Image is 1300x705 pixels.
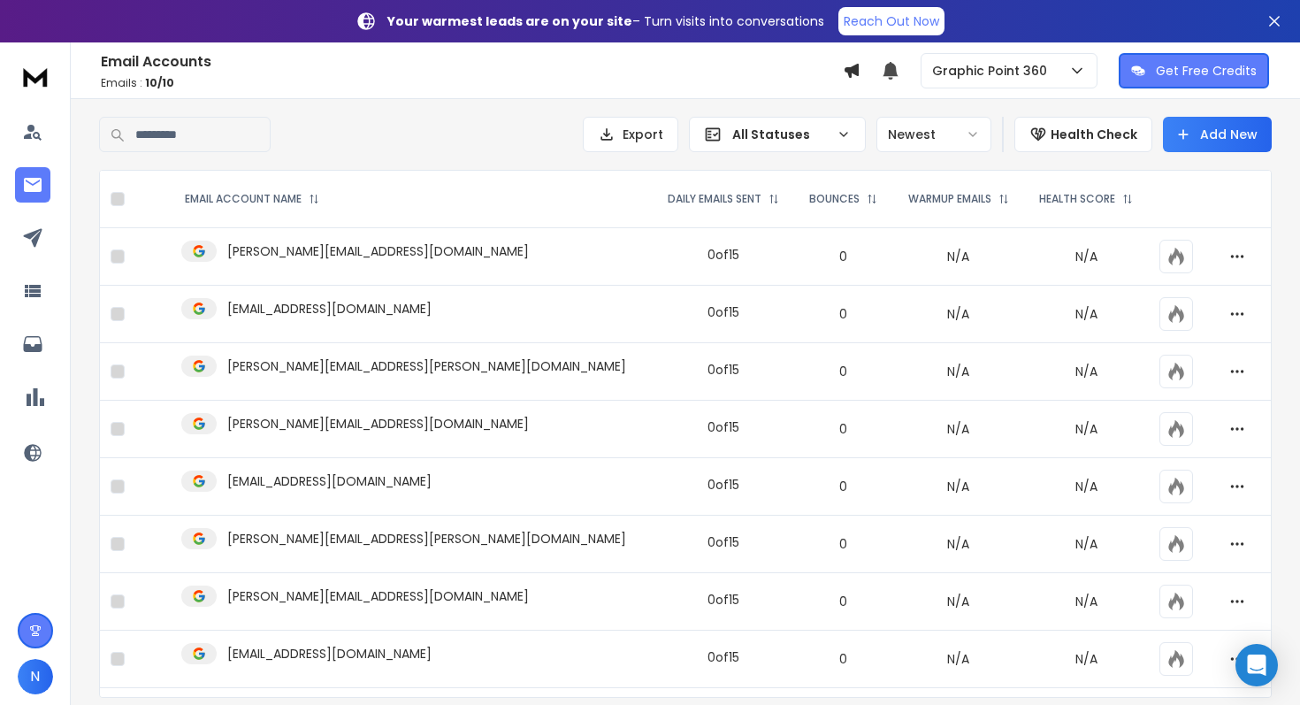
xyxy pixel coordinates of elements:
p: 0 [805,650,882,668]
p: N/A [1035,305,1137,323]
p: 0 [805,478,882,495]
p: 0 [805,305,882,323]
p: 0 [805,593,882,610]
td: N/A [892,458,1024,516]
p: N/A [1035,593,1137,610]
div: 0 of 15 [707,303,739,321]
td: N/A [892,401,1024,458]
p: WARMUP EMAILS [908,192,991,206]
p: [PERSON_NAME][EMAIL_ADDRESS][DOMAIN_NAME] [227,242,529,260]
button: Health Check [1014,117,1152,152]
img: logo [18,60,53,93]
p: [PERSON_NAME][EMAIL_ADDRESS][PERSON_NAME][DOMAIN_NAME] [227,357,626,375]
p: N/A [1035,363,1137,380]
p: 0 [805,248,882,265]
p: Graphic Point 360 [932,62,1054,80]
p: HEALTH SCORE [1039,192,1115,206]
p: [PERSON_NAME][EMAIL_ADDRESS][DOMAIN_NAME] [227,587,529,605]
p: 0 [805,420,882,438]
p: [PERSON_NAME][EMAIL_ADDRESS][DOMAIN_NAME] [227,415,529,433]
span: 10 / 10 [145,75,174,90]
div: 0 of 15 [707,418,739,436]
p: N/A [1035,650,1137,668]
div: 0 of 15 [707,533,739,551]
p: 0 [805,363,882,380]
td: N/A [892,286,1024,343]
p: N/A [1035,420,1137,438]
a: Reach Out Now [838,7,944,35]
button: N [18,659,53,694]
button: Newest [876,117,991,152]
p: – Turn visits into conversations [387,12,824,30]
p: All Statuses [732,126,830,143]
button: Get Free Credits [1119,53,1269,88]
p: [EMAIL_ADDRESS][DOMAIN_NAME] [227,472,432,490]
div: EMAIL ACCOUNT NAME [185,192,319,206]
button: Export [583,117,678,152]
p: N/A [1035,535,1137,553]
td: N/A [892,516,1024,573]
div: 0 of 15 [707,361,739,379]
h1: Email Accounts [101,51,843,73]
p: N/A [1035,478,1137,495]
p: DAILY EMAILS SENT [668,192,761,206]
p: [EMAIL_ADDRESS][DOMAIN_NAME] [227,645,432,663]
div: 0 of 15 [707,476,739,494]
strong: Your warmest leads are on your site [387,12,632,30]
p: [EMAIL_ADDRESS][DOMAIN_NAME] [227,300,432,318]
td: N/A [892,228,1024,286]
div: Open Intercom Messenger [1235,644,1278,686]
p: Emails : [101,76,843,90]
td: N/A [892,573,1024,631]
p: Get Free Credits [1156,62,1257,80]
div: 0 of 15 [707,246,739,264]
p: [PERSON_NAME][EMAIL_ADDRESS][PERSON_NAME][DOMAIN_NAME] [227,530,626,548]
div: 0 of 15 [707,648,739,666]
p: Reach Out Now [844,12,939,30]
div: 0 of 15 [707,591,739,609]
td: N/A [892,631,1024,688]
p: N/A [1035,248,1137,265]
p: Health Check [1051,126,1137,143]
p: BOUNCES [809,192,860,206]
td: N/A [892,343,1024,401]
p: 0 [805,535,882,553]
button: Add New [1163,117,1272,152]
